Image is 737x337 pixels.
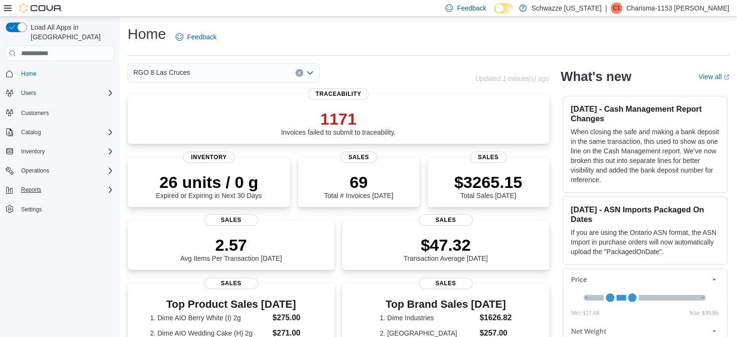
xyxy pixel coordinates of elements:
div: Total # Invoices [DATE] [324,173,393,199]
p: $3265.15 [454,173,523,192]
button: Operations [2,164,118,177]
span: Operations [17,165,114,176]
span: Home [21,70,36,78]
h3: [DATE] - ASN Imports Packaged On Dates [571,205,719,224]
p: 1171 [281,109,396,128]
button: Clear input [296,69,303,77]
p: 26 units / 0 g [156,173,262,192]
a: Settings [17,204,46,215]
span: Catalog [21,128,41,136]
span: Load All Apps in [GEOGRAPHIC_DATA] [27,23,114,42]
p: Charisma-1153 [PERSON_NAME] [626,2,729,14]
span: Feedback [187,32,216,42]
nav: Complex example [6,63,114,241]
svg: External link [724,74,729,80]
span: Inventory [17,146,114,157]
h3: [DATE] - Cash Management Report Changes [571,104,719,123]
span: Settings [21,206,42,213]
span: Home [17,68,114,80]
p: If you are using the Ontario ASN format, the ASN Import in purchase orders will now automatically... [571,228,719,256]
a: Feedback [172,27,220,46]
span: Customers [17,106,114,118]
button: Inventory [17,146,48,157]
span: Sales [470,151,506,163]
button: Customers [2,105,118,119]
p: 69 [324,173,393,192]
div: Transaction Average [DATE] [404,235,488,262]
dt: 1. Dime Industries [380,313,475,323]
span: Sales [204,214,258,226]
span: C1 [613,2,620,14]
input: Dark Mode [494,3,514,13]
button: Reports [17,184,45,196]
p: When closing the safe and making a bank deposit in the same transaction, this used to show as one... [571,127,719,185]
span: Traceability [308,88,369,100]
div: Charisma-1153 Cobos [611,2,622,14]
button: Inventory [2,145,118,158]
h3: Top Product Sales [DATE] [150,299,312,310]
p: Schwazze [US_STATE] [532,2,602,14]
p: $47.32 [404,235,488,255]
button: Open list of options [306,69,314,77]
span: Reports [21,186,41,194]
div: Expired or Expiring in Next 30 Days [156,173,262,199]
span: Inventory [21,148,45,155]
span: RGO 8 Las Cruces [133,67,190,78]
img: Cova [19,3,62,13]
p: Updated 1 minute(s) ago [475,75,549,82]
p: | [606,2,607,14]
button: Users [17,87,40,99]
span: Inventory [183,151,235,163]
div: Invoices failed to submit to traceability. [281,109,396,136]
button: Home [2,67,118,81]
span: Settings [17,203,114,215]
span: Dark Mode [494,13,495,14]
dt: 1. Dime AIO Berry White (I) 2g [150,313,269,323]
h1: Home [128,24,166,44]
button: Settings [2,202,118,216]
dd: $275.00 [273,312,312,324]
span: Customers [21,109,49,117]
span: Sales [341,151,377,163]
button: Operations [17,165,53,176]
span: Catalog [17,127,114,138]
div: Total Sales [DATE] [454,173,523,199]
h2: What's new [561,69,631,84]
div: Avg Items Per Transaction [DATE] [180,235,282,262]
span: Users [21,89,36,97]
span: Sales [419,278,473,289]
a: Customers [17,107,53,119]
button: Catalog [17,127,45,138]
p: 2.57 [180,235,282,255]
span: Reports [17,184,114,196]
button: Users [2,86,118,100]
button: Reports [2,183,118,197]
span: Operations [21,167,49,174]
button: Catalog [2,126,118,139]
dd: $1626.82 [480,312,512,324]
span: Sales [419,214,473,226]
a: View allExternal link [699,73,729,81]
h3: Top Brand Sales [DATE] [380,299,511,310]
span: Users [17,87,114,99]
span: Sales [204,278,258,289]
a: Home [17,68,40,80]
span: Feedback [457,3,486,13]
